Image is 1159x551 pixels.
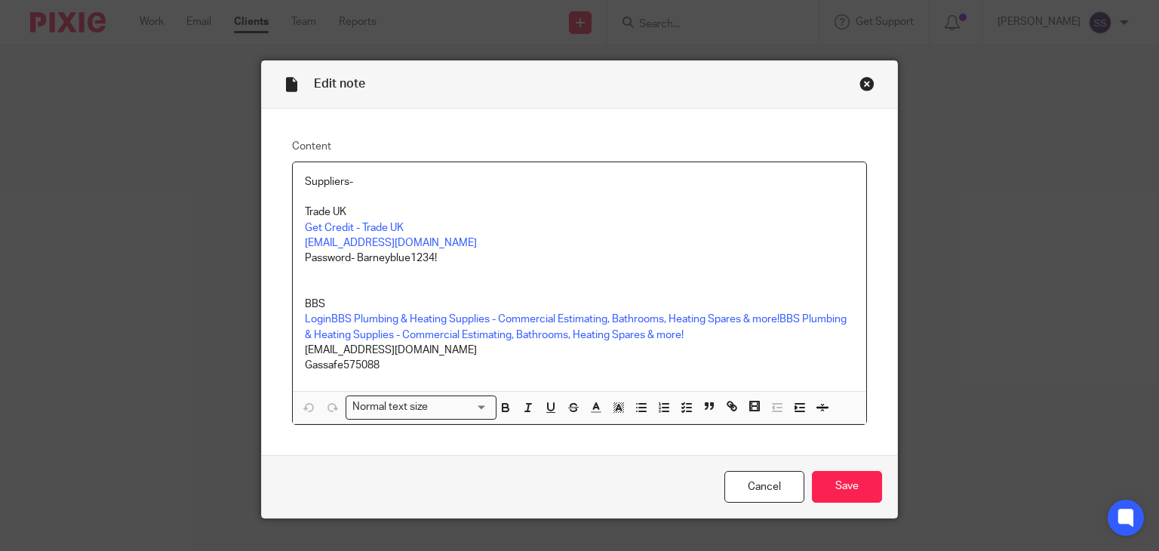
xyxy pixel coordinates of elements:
[305,358,855,373] p: Gassafe575088
[812,471,882,503] input: Save
[433,399,487,415] input: Search for option
[292,139,868,154] label: Content
[859,76,875,91] div: Close this dialog window
[349,399,432,415] span: Normal text size
[314,78,365,90] span: Edit note
[305,251,855,266] p: Password- Barneyblue1234!
[305,174,855,189] p: Suppliers-
[724,471,804,503] a: Cancel
[305,314,849,340] a: LoginBBS Plumbing & Heating Supplies - Commercial Estimating, Bathrooms, Heating Spares & more!BB...
[346,396,496,419] div: Search for option
[305,223,404,233] a: Get Credit - Trade UK
[305,238,477,248] a: [EMAIL_ADDRESS][DOMAIN_NAME]
[305,343,855,358] p: [EMAIL_ADDRESS][DOMAIN_NAME]
[305,205,855,220] p: Trade UK
[305,297,855,312] p: BBS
